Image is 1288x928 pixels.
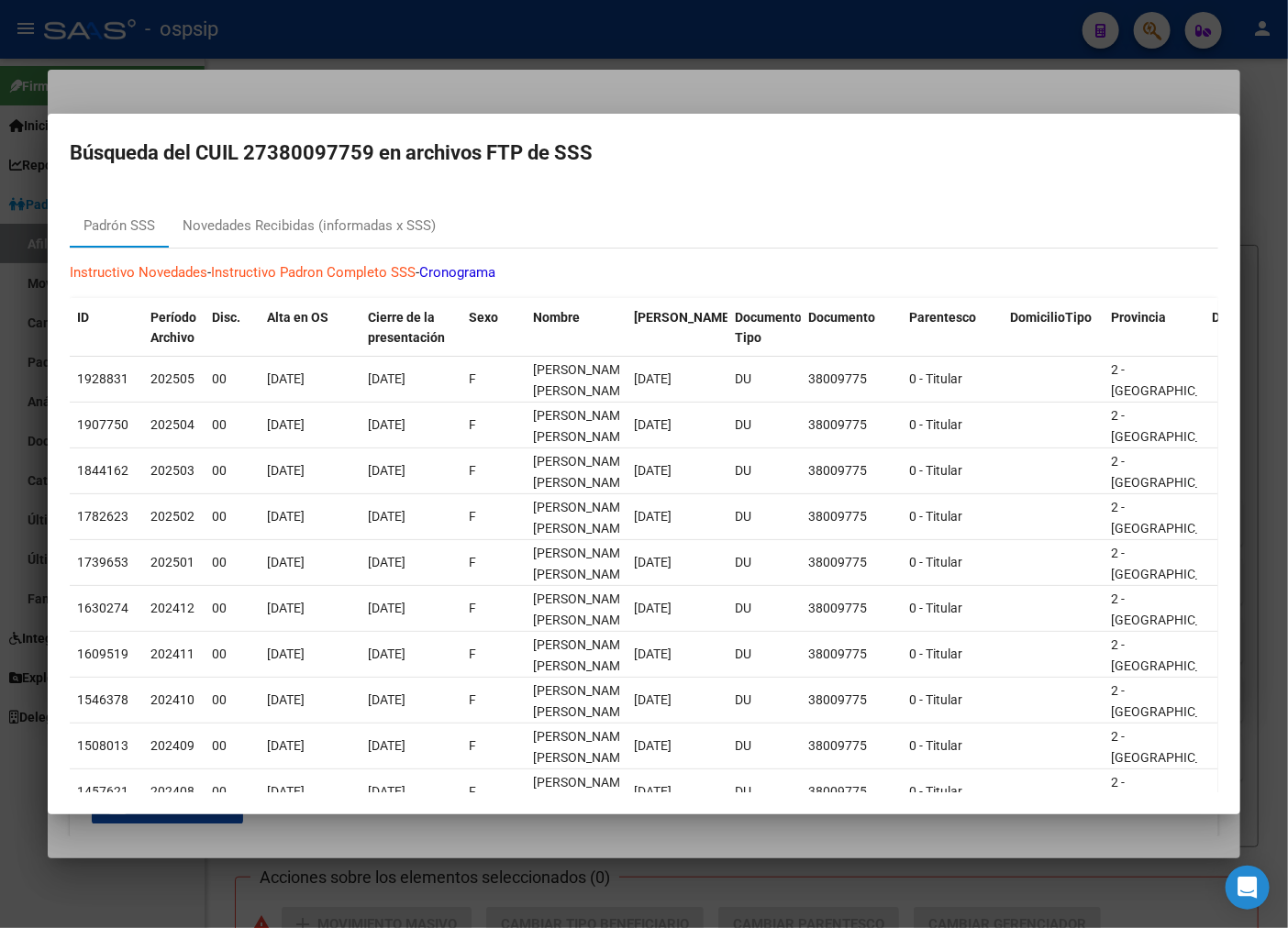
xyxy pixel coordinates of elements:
span: 2 - [GEOGRAPHIC_DATA] [1111,637,1235,673]
span: Nombre [533,310,580,325]
div: 00 [212,735,252,757]
span: [DATE] [368,371,405,386]
div: DU [735,414,794,436]
span: [DATE] [634,509,672,524]
div: Open Intercom Messenger [1226,866,1270,910]
div: Padrón SSS [83,215,155,237]
span: 1630274 [77,601,128,615]
span: 0 - Titular [909,784,962,799]
span: 1782623 [77,509,128,524]
span: 2 - [GEOGRAPHIC_DATA] [1111,683,1235,719]
span: [DATE] [368,646,405,661]
div: 00 [212,690,252,711]
span: Sexo [469,310,498,325]
span: 202503 [150,463,194,478]
div: 38009775 [808,506,894,527]
span: FERNANDEZ CAMILA SOLEDAD [533,775,631,811]
span: [DATE] [634,646,672,661]
span: F [469,692,476,707]
span: F [469,463,476,478]
span: 2 - [GEOGRAPHIC_DATA] [1111,454,1235,490]
span: Parentesco [909,310,976,325]
span: 1546378 [77,692,128,707]
div: 38009775 [808,552,894,573]
span: [DATE] [634,692,672,707]
span: [DATE] [634,738,672,753]
div: 00 [212,460,252,481]
span: 1907750 [77,417,128,432]
span: FERNANDEZ CAMILA SOLEDAD [533,637,631,673]
datatable-header-cell: Documento Tipo [727,298,801,359]
div: Novedades Recibidas (informadas x SSS) [183,215,436,237]
span: [DATE] [634,784,672,799]
span: Provincia [1111,310,1166,325]
datatable-header-cell: Nombre [526,298,627,359]
div: 00 [212,781,252,802]
span: 0 - Titular [909,417,962,432]
span: 2 - [GEOGRAPHIC_DATA] [1111,546,1235,581]
span: [DATE] [368,509,405,524]
span: Disc. [212,310,240,325]
span: F [469,601,476,615]
span: F [469,417,476,432]
datatable-header-cell: DomicilioTipo [1003,298,1104,359]
div: 38009775 [808,598,894,619]
div: 38009775 [808,644,894,665]
div: 00 [212,369,252,390]
div: 38009775 [808,690,894,711]
span: [DATE] [267,417,305,432]
span: 0 - Titular [909,555,962,569]
span: [PERSON_NAME]. [634,310,737,325]
span: 202504 [150,417,194,432]
a: Instructivo Padron Completo SSS [211,264,416,281]
span: 2 - [GEOGRAPHIC_DATA] [1111,729,1235,765]
span: Período Archivo [150,310,196,346]
span: 2 - [GEOGRAPHIC_DATA] [1111,775,1235,811]
span: 0 - Titular [909,509,962,524]
datatable-header-cell: Alta en OS [260,298,361,359]
div: DU [735,506,794,527]
span: 0 - Titular [909,738,962,753]
span: 1928831 [77,371,128,386]
span: [DATE] [267,692,305,707]
div: 38009775 [808,735,894,757]
div: DU [735,598,794,619]
span: 202501 [150,555,194,569]
div: 00 [212,598,252,619]
datatable-header-cell: Disc. [205,298,260,359]
span: [DATE] [634,555,672,569]
span: 0 - Titular [909,371,962,386]
span: 2 - [GEOGRAPHIC_DATA] [1111,591,1235,627]
span: [DATE] [267,784,305,799]
span: FERNANDEZ CAMILA SOLEDAD [533,454,631,490]
span: 202502 [150,509,194,524]
span: F [469,784,476,799]
span: 202408 [150,784,194,799]
a: Cronograma [419,264,495,281]
h2: Búsqueda del CUIL 27380097759 en archivos FTP de SSS [70,136,1218,171]
div: 38009775 [808,369,894,390]
span: [DATE] [634,601,672,615]
span: 0 - Titular [909,601,962,615]
span: FERNANDEZ CAMILA SOLEDAD [533,729,631,765]
span: [DATE] [267,463,305,478]
span: F [469,509,476,524]
span: [DATE] [267,738,305,753]
span: F [469,646,476,661]
span: FERNANDEZ CAMILA SOLEDAD [533,500,631,536]
span: 202412 [150,601,194,615]
span: [DATE] [368,692,405,707]
span: FERNANDEZ CAMILA SOLEDAD [533,408,631,444]
span: Documento Tipo [735,310,802,346]
span: [DATE] [267,555,305,569]
datatable-header-cell: Sexo [461,298,526,359]
span: 1739653 [77,555,128,569]
datatable-header-cell: Período Archivo [143,298,205,359]
div: 38009775 [808,460,894,481]
span: [DATE] [267,601,305,615]
div: DU [735,552,794,573]
datatable-header-cell: ID [70,298,143,359]
span: FERNANDEZ CAMILA SOLEDAD [533,546,631,581]
div: 00 [212,644,252,665]
span: 202505 [150,371,194,386]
